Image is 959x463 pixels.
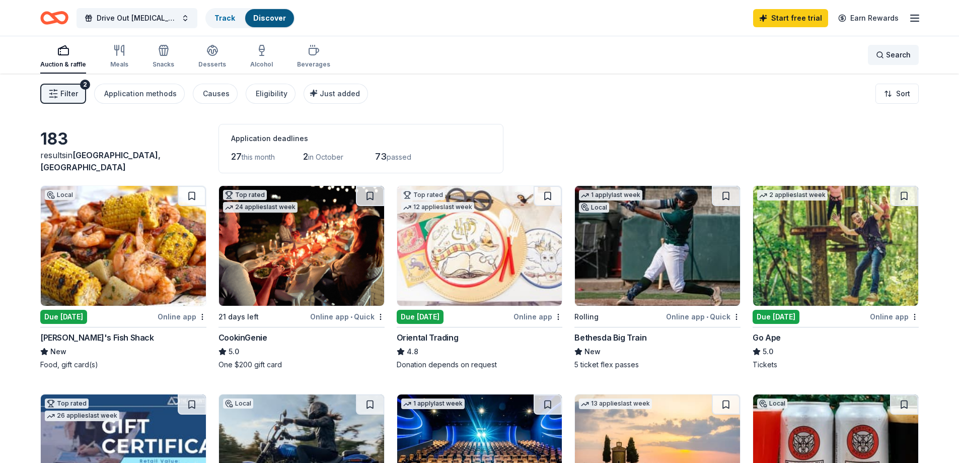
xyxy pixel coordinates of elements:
[297,40,330,74] button: Beverages
[574,185,741,370] a: Image for Bethesda Big Train1 applylast weekLocalRollingOnline app•QuickBethesda Big TrainNew5 ti...
[310,310,385,323] div: Online app Quick
[250,60,273,69] div: Alcohol
[214,14,235,22] a: Track
[40,40,86,74] button: Auction & raffle
[397,185,563,370] a: Image for Oriental TradingTop rated12 applieslast weekDue [DATE]Online appOriental Trading4.8Dona...
[40,332,154,344] div: [PERSON_NAME]'s Fish Shack
[218,332,267,344] div: CookinGenie
[40,84,86,104] button: Filter2
[870,310,919,323] div: Online app
[97,12,177,24] span: Drive Out [MEDICAL_DATA] Golf Tournament
[40,129,206,149] div: 183
[250,40,273,74] button: Alcohol
[231,151,242,162] span: 27
[397,186,562,306] img: Image for Oriental Trading
[40,149,206,173] div: results
[579,203,609,213] div: Local
[401,399,465,409] div: 1 apply last week
[253,14,286,22] a: Discover
[205,8,295,28] button: TrackDiscover
[579,190,642,201] div: 1 apply last week
[158,310,206,323] div: Online app
[387,153,411,161] span: passed
[50,346,66,358] span: New
[246,84,296,104] button: Eligibility
[574,360,741,370] div: 5 ticket flex passes
[753,186,918,306] img: Image for Go Ape
[753,185,919,370] a: Image for Go Ape2 applieslast weekDue [DATE]Online appGo Ape5.0Tickets
[397,360,563,370] div: Donation depends on request
[203,88,230,100] div: Causes
[256,88,287,100] div: Eligibility
[219,186,384,306] img: Image for CookinGenie
[80,80,90,90] div: 2
[753,9,828,27] a: Start free trial
[575,186,740,306] img: Image for Bethesda Big Train
[40,150,161,172] span: [GEOGRAPHIC_DATA], [GEOGRAPHIC_DATA]
[375,151,387,162] span: 73
[896,88,910,100] span: Sort
[407,346,418,358] span: 4.8
[757,190,828,201] div: 2 applies last week
[45,399,89,409] div: Top rated
[60,88,78,100] span: Filter
[218,185,385,370] a: Image for CookinGenieTop rated24 applieslast week21 days leftOnline app•QuickCookinGenie5.0One $2...
[153,40,174,74] button: Snacks
[198,40,226,74] button: Desserts
[397,332,459,344] div: Oriental Trading
[153,60,174,69] div: Snacks
[350,313,352,321] span: •
[218,360,385,370] div: One $200 gift card
[242,153,275,161] span: this month
[666,310,741,323] div: Online app Quick
[94,84,185,104] button: Application methods
[198,60,226,69] div: Desserts
[584,346,601,358] span: New
[41,186,206,306] img: Image for Ford's Fish Shack
[763,346,773,358] span: 5.0
[104,88,177,100] div: Application methods
[753,360,919,370] div: Tickets
[753,332,781,344] div: Go Ape
[40,360,206,370] div: Food, gift card(s)
[229,346,239,358] span: 5.0
[706,313,708,321] span: •
[45,411,119,421] div: 26 applies last week
[401,190,445,200] div: Top rated
[193,84,238,104] button: Causes
[303,151,308,162] span: 2
[110,60,128,69] div: Meals
[886,49,911,61] span: Search
[320,89,360,98] span: Just added
[77,8,197,28] button: Drive Out [MEDICAL_DATA] Golf Tournament
[110,40,128,74] button: Meals
[513,310,562,323] div: Online app
[757,399,787,409] div: Local
[218,311,259,323] div: 21 days left
[304,84,368,104] button: Just added
[223,399,253,409] div: Local
[40,60,86,69] div: Auction & raffle
[297,60,330,69] div: Beverages
[223,202,298,213] div: 24 applies last week
[832,9,905,27] a: Earn Rewards
[753,310,799,324] div: Due [DATE]
[223,190,267,200] div: Top rated
[45,190,75,200] div: Local
[40,6,68,30] a: Home
[308,153,343,161] span: in October
[875,84,919,104] button: Sort
[40,185,206,370] a: Image for Ford's Fish ShackLocalDue [DATE]Online app[PERSON_NAME]'s Fish ShackNewFood, gift card(s)
[401,202,474,213] div: 12 applies last week
[397,310,444,324] div: Due [DATE]
[574,332,646,344] div: Bethesda Big Train
[574,311,599,323] div: Rolling
[231,133,491,145] div: Application deadlines
[40,150,161,172] span: in
[40,310,87,324] div: Due [DATE]
[579,399,652,409] div: 13 applies last week
[868,45,919,65] button: Search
